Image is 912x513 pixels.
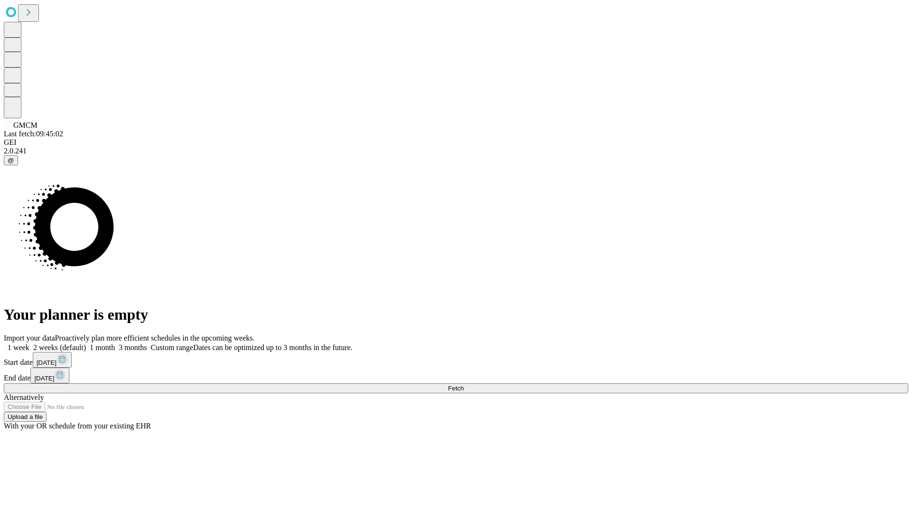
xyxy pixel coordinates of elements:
[119,343,147,351] span: 3 months
[30,368,69,383] button: [DATE]
[8,157,14,164] span: @
[4,412,47,422] button: Upload a file
[37,359,57,366] span: [DATE]
[8,343,29,351] span: 1 week
[4,306,908,323] h1: Your planner is empty
[4,138,908,147] div: GEI
[34,375,54,382] span: [DATE]
[33,352,72,368] button: [DATE]
[448,385,464,392] span: Fetch
[193,343,352,351] span: Dates can be optimized up to 3 months in the future.
[4,334,55,342] span: Import your data
[4,147,908,155] div: 2.0.241
[90,343,115,351] span: 1 month
[4,422,151,430] span: With your OR schedule from your existing EHR
[4,383,908,393] button: Fetch
[4,352,908,368] div: Start date
[55,334,255,342] span: Proactively plan more efficient schedules in the upcoming weeks.
[4,368,908,383] div: End date
[151,343,193,351] span: Custom range
[13,121,38,129] span: GMCM
[4,155,18,165] button: @
[33,343,86,351] span: 2 weeks (default)
[4,393,44,401] span: Alternatively
[4,130,63,138] span: Last fetch: 09:45:02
